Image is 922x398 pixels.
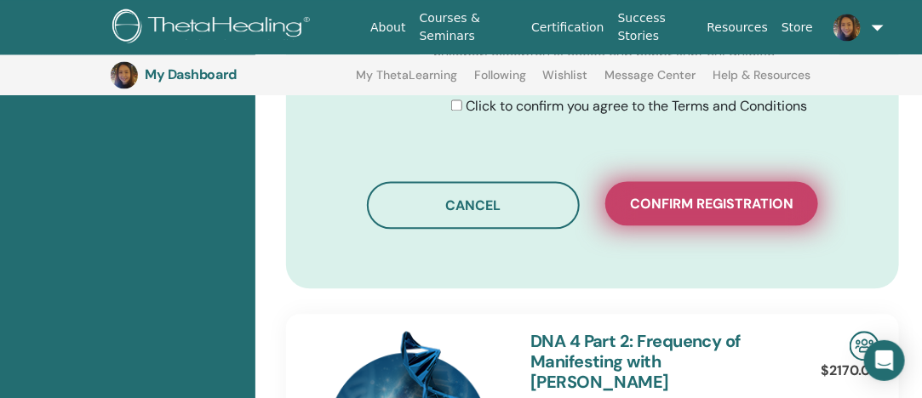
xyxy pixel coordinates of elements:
[364,12,412,43] a: About
[713,68,810,95] a: Help & Resources
[833,14,861,41] img: default.jpg
[356,68,457,95] a: My ThetaLearning
[611,3,701,52] a: Success Stories
[630,195,793,213] span: Confirm registration
[413,3,525,52] a: Courses & Seminars
[864,340,905,381] div: Open Intercom Messenger
[446,196,501,214] span: Cancel
[821,361,879,381] p: $2170.00
[604,68,696,95] a: Message Center
[466,97,808,115] span: Click to confirm you agree to the Terms and Conditions
[145,66,315,82] h3: My Dashboard
[605,181,818,225] button: Confirm registration
[111,61,138,88] img: default.jpg
[850,331,879,361] img: In-Person Seminar
[543,68,588,95] a: Wishlist
[474,68,526,95] a: Following
[524,12,610,43] a: Certification
[530,330,741,393] a: DNA 4 Part 2: Frequency of Manifesting with [PERSON_NAME]
[112,9,316,47] img: logo.png
[775,12,820,43] a: Store
[701,12,776,43] a: Resources
[367,181,580,229] button: Cancel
